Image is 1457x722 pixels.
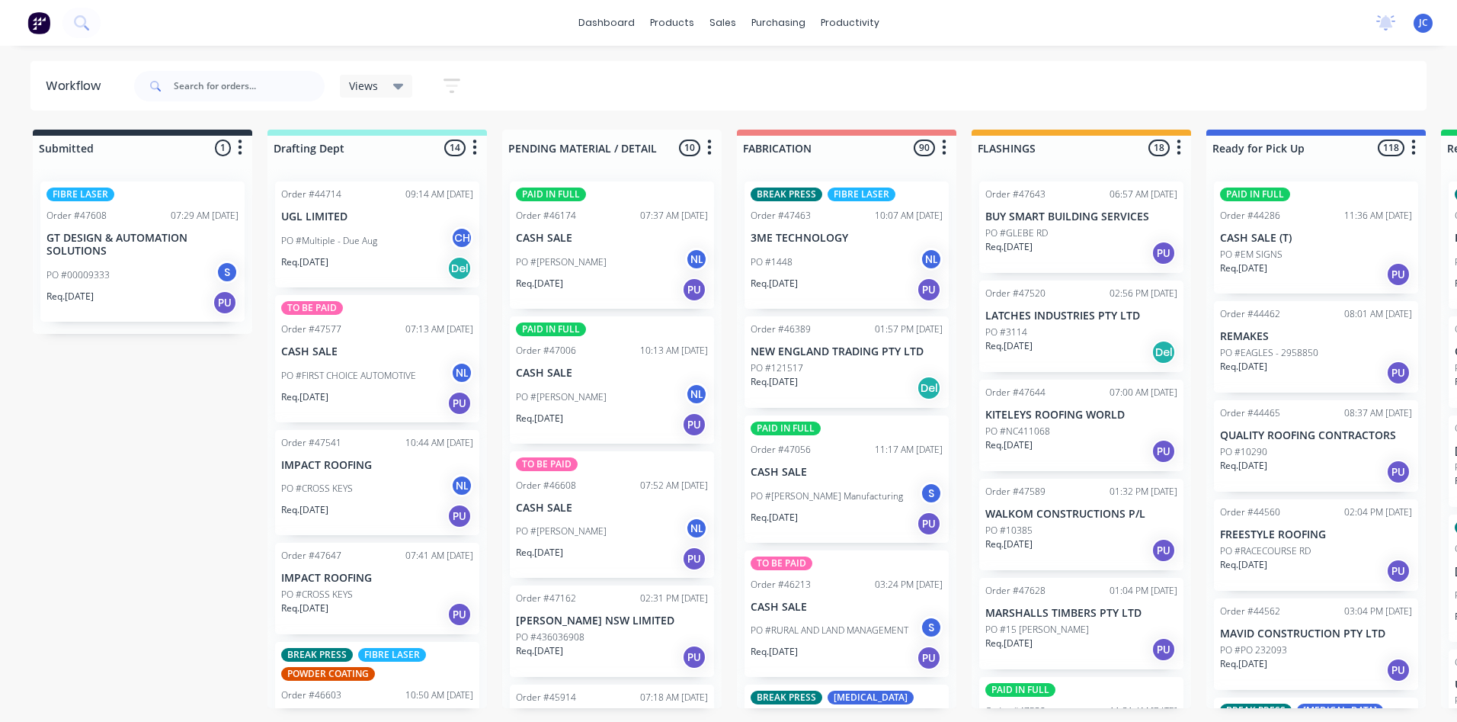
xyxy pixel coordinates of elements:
p: PO #436036908 [516,631,584,644]
div: TO BE PAIDOrder #4757707:13 AM [DATE]CASH SALEPO #FIRST CHOICE AUTOMOTIVENLReq.[DATE]PU [275,295,479,422]
div: Order #47520 [985,287,1046,300]
div: TO BE PAID [751,557,812,570]
div: PU [917,646,941,670]
p: Req. [DATE] [516,644,563,658]
p: Req. [DATE] [1220,558,1267,572]
a: dashboard [571,11,642,34]
div: NL [685,248,708,271]
p: [PERSON_NAME] NSW LIMITED [516,615,708,627]
p: Req. [DATE] [1220,459,1267,473]
div: Order #44562 [1220,605,1280,618]
div: Order #4764407:00 AM [DATE]KITELEYS ROOFING WORLDPO #NC411068Req.[DATE]PU [979,380,1183,471]
p: PO #3114 [985,326,1027,339]
div: Order #47577 [281,322,341,336]
p: Req. [DATE] [751,511,798,525]
div: 02:56 PM [DATE] [1110,287,1177,300]
div: purchasing [744,11,813,34]
p: FREESTYLE ROOFING [1220,528,1412,541]
div: NL [685,517,708,540]
div: S [920,616,943,639]
div: Del [447,256,472,281]
p: Req. [DATE] [516,412,563,425]
div: PU [1386,658,1411,682]
div: Order #44465 [1220,406,1280,420]
div: FIBRE LASEROrder #4760807:29 AM [DATE]GT DESIGN & AUTOMATION SOLUTIONSPO #00009333SReq.[DATE]PU [40,181,245,322]
div: PU [682,547,706,571]
div: 09:14 AM [DATE] [405,188,473,201]
div: 01:04 PM [DATE] [1110,584,1177,598]
div: BREAK PRESS [1220,704,1292,717]
input: Search for orders... [174,71,325,101]
div: S [216,261,239,284]
div: Order #47644 [985,386,1046,400]
p: IMPACT ROOFING [281,572,473,585]
div: NL [450,474,473,497]
div: NL [685,383,708,406]
div: Order #47006 [516,344,576,358]
div: Order #45914 [516,691,576,704]
div: 11:31 AM [DATE] [1110,704,1177,718]
div: NL [920,248,943,271]
p: PO #EAGLES - 2958850 [1220,346,1318,360]
div: productivity [813,11,887,34]
div: Order #47538 [985,704,1046,718]
div: PU [682,278,706,302]
div: Order #4752002:56 PM [DATE]LATCHES INDUSTRIES PTY LTDPO #3114Req.[DATE]Del [979,281,1183,372]
div: PAID IN FULLOrder #4705611:17 AM [DATE]CASH SALEPO #[PERSON_NAME] ManufacturingSReq.[DATE]PU [745,416,949,543]
div: Order #47589 [985,485,1046,499]
div: Order #47643 [985,188,1046,201]
div: PU [1151,538,1176,563]
p: PO #[PERSON_NAME] [516,390,607,404]
span: JC [1419,16,1428,30]
div: Order #4456203:04 PM [DATE]MAVID CONSTRUCTION PTY LTDPO #PO 232093Req.[DATE]PU [1214,598,1418,690]
div: Order #44714 [281,188,341,201]
p: Req. [DATE] [281,503,328,517]
p: Req. [DATE] [46,290,94,303]
div: [MEDICAL_DATA] [1297,704,1383,717]
p: Req. [DATE] [985,240,1033,254]
div: Order #4446508:37 AM [DATE]QUALITY ROOFING CONTRACTORSPO #10290Req.[DATE]PU [1214,400,1418,492]
div: 07:18 AM [DATE] [640,691,708,704]
div: Order #47541 [281,436,341,450]
div: FIBRE LASER [46,188,114,201]
p: Req. [DATE] [751,277,798,290]
div: 11:36 AM [DATE] [1344,209,1412,223]
p: QUALITY ROOFING CONTRACTORS [1220,429,1412,442]
p: PO #[PERSON_NAME] [516,525,607,538]
p: IMPACT ROOFING [281,459,473,472]
div: FIBRE LASER [358,648,426,662]
p: PO #FIRST CHOICE AUTOMOTIVE [281,369,416,383]
div: PAID IN FULLOrder #4617407:37 AM [DATE]CASH SALEPO #[PERSON_NAME]NLReq.[DATE]PU [510,181,714,309]
p: MARSHALLS TIMBERS PTY LTD [985,607,1177,620]
div: PU [917,512,941,536]
div: PU [447,504,472,528]
div: PU [1386,559,1411,583]
p: Req. [DATE] [751,645,798,659]
p: Req. [DATE] [516,546,563,560]
div: TO BE PAIDOrder #4621303:24 PM [DATE]CASH SALEPO #RURAL AND LAND MANAGEMENTSReq.[DATE]PU [745,550,949,678]
div: S [920,482,943,505]
p: Req. [DATE] [751,375,798,389]
p: PO #RACECOURSE RD [1220,544,1311,558]
div: 03:24 PM [DATE] [875,578,943,592]
div: Order #46174 [516,209,576,223]
div: Del [917,376,941,400]
div: 10:13 AM [DATE] [640,344,708,358]
div: PU [1151,439,1176,464]
div: Del [1151,340,1176,364]
p: CASH SALE (T) [1220,232,1412,245]
p: Req. [DATE] [516,277,563,290]
div: 10:44 AM [DATE] [405,436,473,450]
p: CASH SALE [751,466,943,479]
div: Order #47628 [985,584,1046,598]
p: Req. [DATE] [985,537,1033,551]
p: Req. [DATE] [985,339,1033,353]
div: Order #4456002:04 PM [DATE]FREESTYLE ROOFINGPO #RACECOURSE RDReq.[DATE]PU [1214,499,1418,591]
div: Order #4764306:57 AM [DATE]BUY SMART BUILDING SERVICESPO #GLEBE RDReq.[DATE]PU [979,181,1183,273]
div: 06:57 AM [DATE] [1110,188,1177,201]
div: Order #4762801:04 PM [DATE]MARSHALLS TIMBERS PTY LTDPO #15 [PERSON_NAME]Req.[DATE]PU [979,578,1183,669]
div: Order #4716202:31 PM [DATE][PERSON_NAME] NSW LIMITEDPO #436036908Req.[DATE]PU [510,586,714,677]
div: PU [1151,241,1176,265]
div: Order #4471409:14 AM [DATE]UGL LIMITEDPO #Multiple - Due AugCHReq.[DATE]Del [275,181,479,287]
div: PAID IN FULL [516,322,586,336]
